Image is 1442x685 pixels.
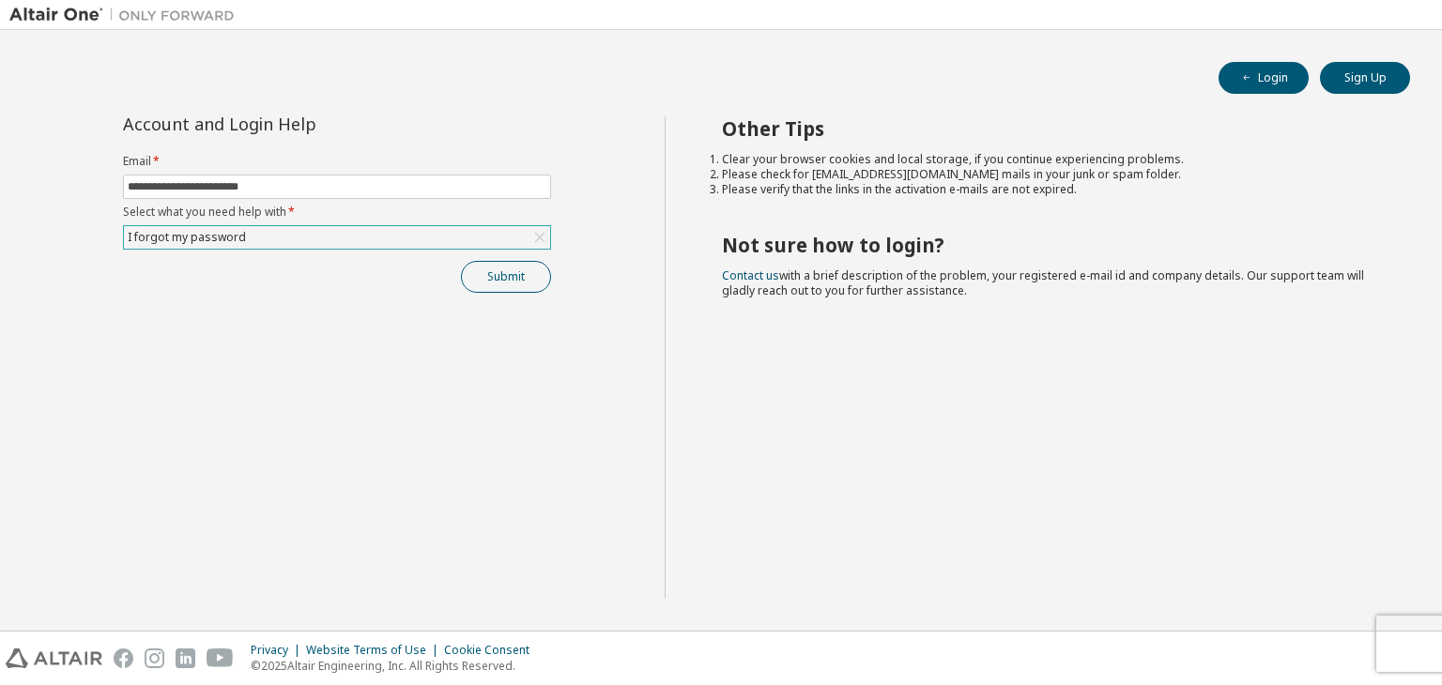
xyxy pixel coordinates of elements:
p: © 2025 Altair Engineering, Inc. All Rights Reserved. [251,658,541,674]
li: Clear your browser cookies and local storage, if you continue experiencing problems. [722,152,1377,167]
h2: Other Tips [722,116,1377,141]
img: youtube.svg [207,648,234,668]
button: Submit [461,261,551,293]
div: Website Terms of Use [306,643,444,658]
a: Contact us [722,267,779,283]
div: Cookie Consent [444,643,541,658]
li: Please check for [EMAIL_ADDRESS][DOMAIN_NAME] mails in your junk or spam folder. [722,167,1377,182]
label: Email [123,154,551,169]
div: I forgot my password [124,226,550,249]
li: Please verify that the links in the activation e-mails are not expired. [722,182,1377,197]
label: Select what you need help with [123,205,551,220]
img: Altair One [9,6,244,24]
img: linkedin.svg [176,648,195,668]
button: Login [1219,62,1309,94]
button: Sign Up [1320,62,1410,94]
div: I forgot my password [125,227,249,248]
img: facebook.svg [114,648,133,668]
div: Account and Login Help [123,116,466,131]
img: altair_logo.svg [6,648,102,668]
img: instagram.svg [145,648,164,668]
div: Privacy [251,643,306,658]
span: with a brief description of the problem, your registered e-mail id and company details. Our suppo... [722,267,1364,298]
h2: Not sure how to login? [722,233,1377,257]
